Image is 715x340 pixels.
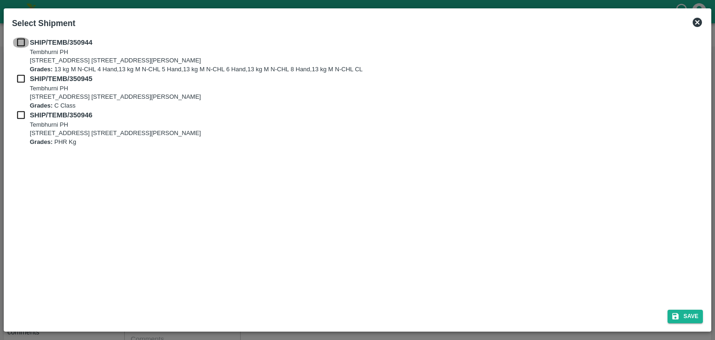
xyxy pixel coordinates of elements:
p: 13 kg M N-CHL 4 Hand,13 kg M N-CHL 5 Hand,13 kg M N-CHL 6 Hand,13 kg M N-CHL 8 Hand,13 kg M N-CHL CL [30,65,363,74]
button: Save [668,310,703,323]
b: Grades: [30,66,53,73]
b: Grades: [30,138,53,145]
b: SHIP/TEMB/350946 [30,111,92,119]
p: Tembhurni PH [30,48,363,57]
p: [STREET_ADDRESS] [STREET_ADDRESS][PERSON_NAME] [30,129,201,138]
p: C Class [30,102,201,110]
p: PHR Kg [30,138,201,147]
p: Tembhurni PH [30,84,201,93]
b: SHIP/TEMB/350944 [30,39,92,46]
p: [STREET_ADDRESS] [STREET_ADDRESS][PERSON_NAME] [30,93,201,102]
b: SHIP/TEMB/350945 [30,75,92,82]
b: Grades: [30,102,53,109]
b: Select Shipment [12,19,75,28]
p: [STREET_ADDRESS] [STREET_ADDRESS][PERSON_NAME] [30,56,363,65]
p: Tembhurni PH [30,121,201,129]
